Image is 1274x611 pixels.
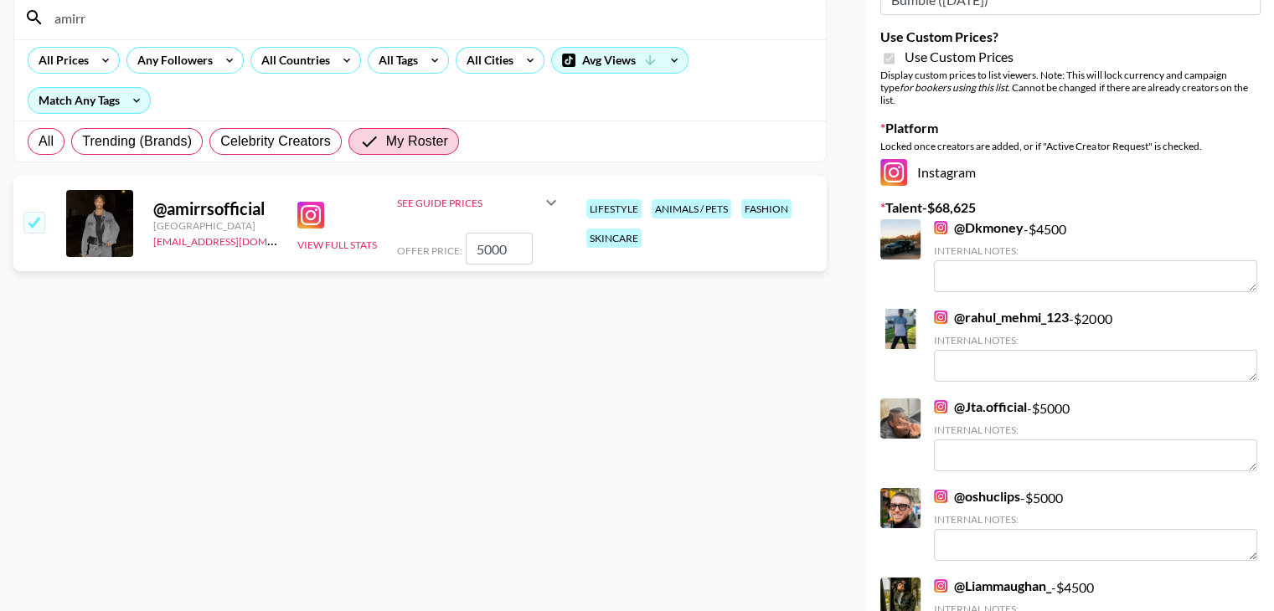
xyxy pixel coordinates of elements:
div: Locked once creators are added, or if "Active Creator Request" is checked. [880,140,1261,152]
a: @oshuclips [934,488,1020,505]
button: View Full Stats [297,239,377,251]
span: My Roster [386,131,448,151]
img: Instagram [934,400,947,413]
div: All Prices [28,48,92,73]
input: 0 [466,233,533,264]
a: [EMAIL_ADDRESS][DOMAIN_NAME] [153,232,322,248]
div: See Guide Prices [397,197,541,209]
img: Instagram [934,311,947,324]
label: Use Custom Prices? [880,28,1261,45]
img: Instagram [880,159,907,186]
input: Search by User Name [44,4,816,31]
label: Talent - $ 68,625 [880,199,1261,216]
div: All Cities [456,48,517,73]
div: Internal Notes: [934,334,1257,347]
div: [GEOGRAPHIC_DATA] [153,219,277,232]
div: All Countries [251,48,333,73]
a: @rahul_mehmi_123 [934,309,1069,326]
a: @Dkmoney [934,219,1024,236]
div: Any Followers [127,48,216,73]
div: animals / pets [652,199,731,218]
span: Use Custom Prices [905,49,1014,65]
img: Instagram [297,202,324,228]
div: Display custom prices to list viewers. Note: This will lock currency and campaign type . Cannot b... [880,69,1261,106]
div: skincare [586,228,642,248]
div: - $ 4500 [934,219,1257,292]
span: Celebrity Creators [220,131,331,151]
span: Offer Price: [397,244,462,257]
span: All [39,131,54,151]
a: @Liammaughan_ [934,578,1051,594]
div: Avg Views [552,48,688,73]
a: @Jta.official [934,398,1027,415]
img: Instagram [934,490,947,503]
div: Match Any Tags [28,88,150,113]
div: fashion [741,199,792,218]
div: lifestyle [586,199,642,218]
img: Instagram [934,221,947,234]
div: All Tags [369,48,421,73]
div: Internal Notes: [934,424,1257,436]
img: Instagram [934,579,947,593]
div: - $ 5000 [934,398,1257,471]
label: Platform [880,120,1261,136]
span: Trending (Brands) [82,131,192,151]
div: See Guide Prices [397,182,561,223]
div: @ amirrsofficial [153,198,277,219]
div: Instagram [880,159,1261,186]
div: - $ 5000 [934,488,1257,561]
div: Internal Notes: [934,244,1257,257]
div: Internal Notes: [934,513,1257,526]
em: for bookers using this list [900,81,1008,94]
div: - $ 2000 [934,309,1257,382]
